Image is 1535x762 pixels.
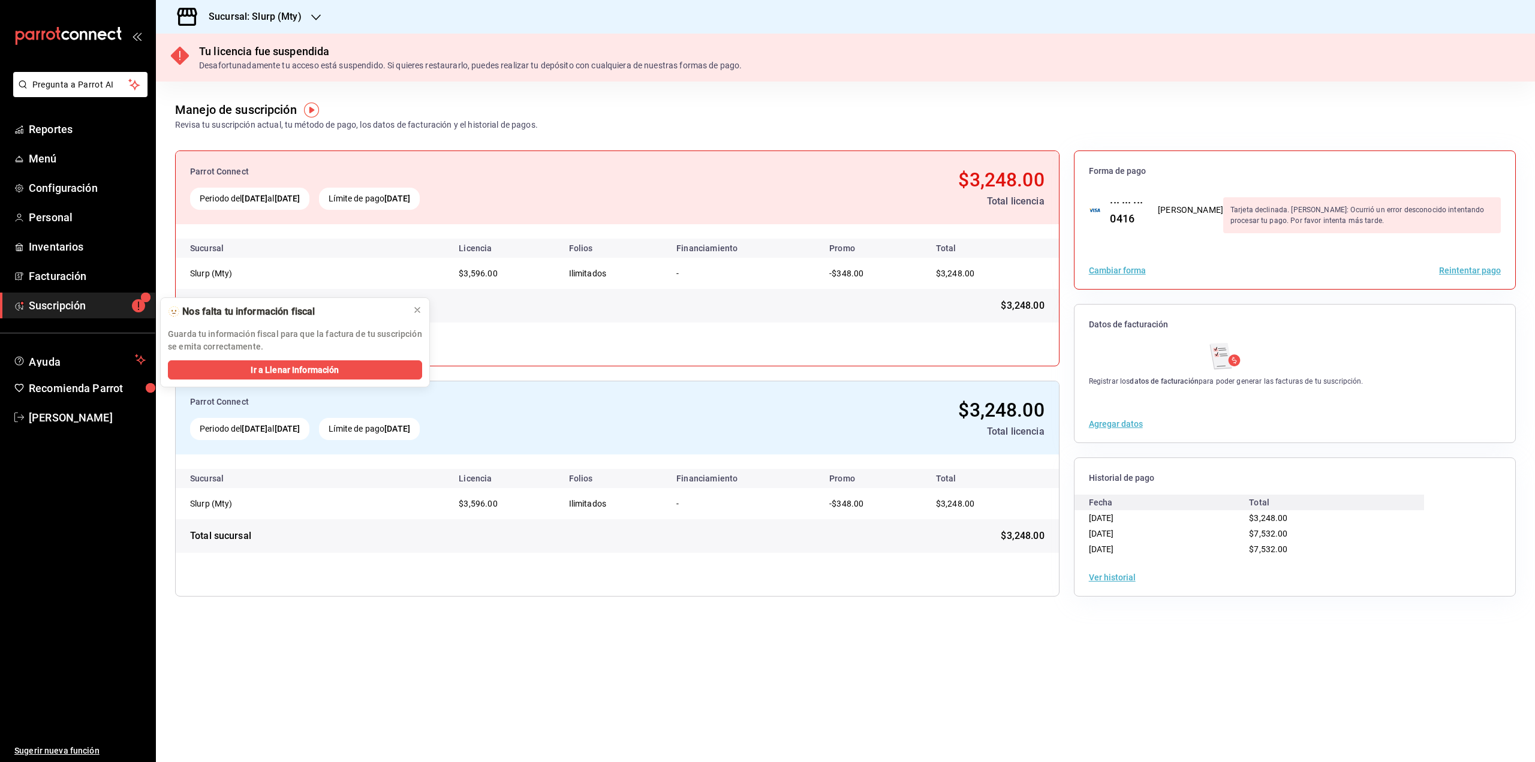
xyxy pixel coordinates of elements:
[29,239,146,255] span: Inventarios
[1089,420,1143,428] button: Agregar datos
[459,499,497,508] span: $3,596.00
[1249,495,1410,510] div: Total
[190,267,310,279] div: Slurp (Mty)
[29,268,146,284] span: Facturación
[958,168,1044,191] span: $3,248.00
[1249,513,1287,523] span: $3,248.00
[936,269,974,278] span: $3,248.00
[32,79,129,91] span: Pregunta a Parrot AI
[449,239,559,258] th: Licencia
[449,469,559,488] th: Licencia
[667,469,820,488] th: Financiamiento
[13,72,148,97] button: Pregunta a Parrot AI
[29,121,146,137] span: Reportes
[1089,165,1501,177] span: Forma de pago
[29,150,146,167] span: Menú
[694,424,1044,439] div: Total licencia
[559,469,667,488] th: Folios
[29,180,146,196] span: Configuración
[14,745,146,757] span: Sugerir nueva función
[667,239,820,258] th: Financiamiento
[1223,197,1501,233] div: Tarjeta declinada. [PERSON_NAME]: Ocurrió un error desconocido intentando procesar tu pago. Por f...
[922,469,1059,488] th: Total
[168,360,422,380] button: Ir a Llenar Información
[1249,529,1287,538] span: $7,532.00
[1439,266,1501,275] button: Reintentar pago
[168,328,422,353] p: Guarda tu información fiscal para que la factura de tu suscripción se emita correctamente.
[199,43,742,59] div: Tu licencia fue suspendida
[829,499,863,508] span: -$348.00
[199,59,742,72] div: Desafortunadamente tu acceso está suspendido. Si quieres restaurarlo, puedes realizar tu depósito...
[459,269,497,278] span: $3,596.00
[275,194,300,203] strong: [DATE]
[1089,573,1136,582] button: Ver historial
[1249,544,1287,554] span: $7,532.00
[958,399,1044,421] span: $3,248.00
[190,498,310,510] div: Slurp (Mty)
[384,424,410,433] strong: [DATE]
[190,243,256,253] div: Sucursal
[175,101,297,119] div: Manejo de suscripción
[559,258,667,289] td: Ilimitados
[1100,194,1143,227] div: ··· ··· ··· 0416
[1089,510,1250,526] div: [DATE]
[175,119,538,131] div: Revisa tu suscripción actual, tu método de pago, los datos de facturación y el historial de pagos.
[1089,472,1501,484] span: Historial de pago
[667,258,820,289] td: -
[559,488,667,519] td: Ilimitados
[922,239,1059,258] th: Total
[1089,376,1364,387] div: Registrar los para poder generar las facturas de tu suscripción.
[1089,266,1146,275] button: Cambiar forma
[384,194,410,203] strong: [DATE]
[667,488,820,519] td: -
[1089,319,1501,330] span: Datos de facturación
[319,418,420,440] div: Límite de pago
[304,103,319,118] img: Tooltip marker
[190,165,684,178] div: Parrot Connect
[190,188,309,210] div: Periodo del al
[29,409,146,426] span: [PERSON_NAME]
[242,194,267,203] strong: [DATE]
[936,499,974,508] span: $3,248.00
[168,305,403,318] div: 🫥 Nos falta tu información fiscal
[190,529,251,543] div: Total sucursal
[132,31,142,41] button: open_drawer_menu
[29,353,130,367] span: Ayuda
[29,380,146,396] span: Recomienda Parrot
[820,469,922,488] th: Promo
[829,269,863,278] span: -$348.00
[29,297,146,314] span: Suscripción
[694,194,1044,209] div: Total licencia
[199,10,302,24] h3: Sucursal: Slurp (Mty)
[275,424,300,433] strong: [DATE]
[1001,529,1044,543] span: $3,248.00
[1158,204,1223,216] div: [PERSON_NAME]
[1001,299,1044,313] span: $3,248.00
[190,396,684,408] div: Parrot Connect
[251,364,339,377] span: Ir a Llenar Información
[29,209,146,225] span: Personal
[820,239,922,258] th: Promo
[559,239,667,258] th: Folios
[8,87,148,100] a: Pregunta a Parrot AI
[190,474,256,483] div: Sucursal
[1130,377,1199,385] strong: datos de facturación
[190,418,309,440] div: Periodo del al
[1089,495,1250,510] div: Fecha
[242,424,267,433] strong: [DATE]
[319,188,420,210] div: Límite de pago
[1089,526,1250,541] div: [DATE]
[1089,541,1250,557] div: [DATE]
